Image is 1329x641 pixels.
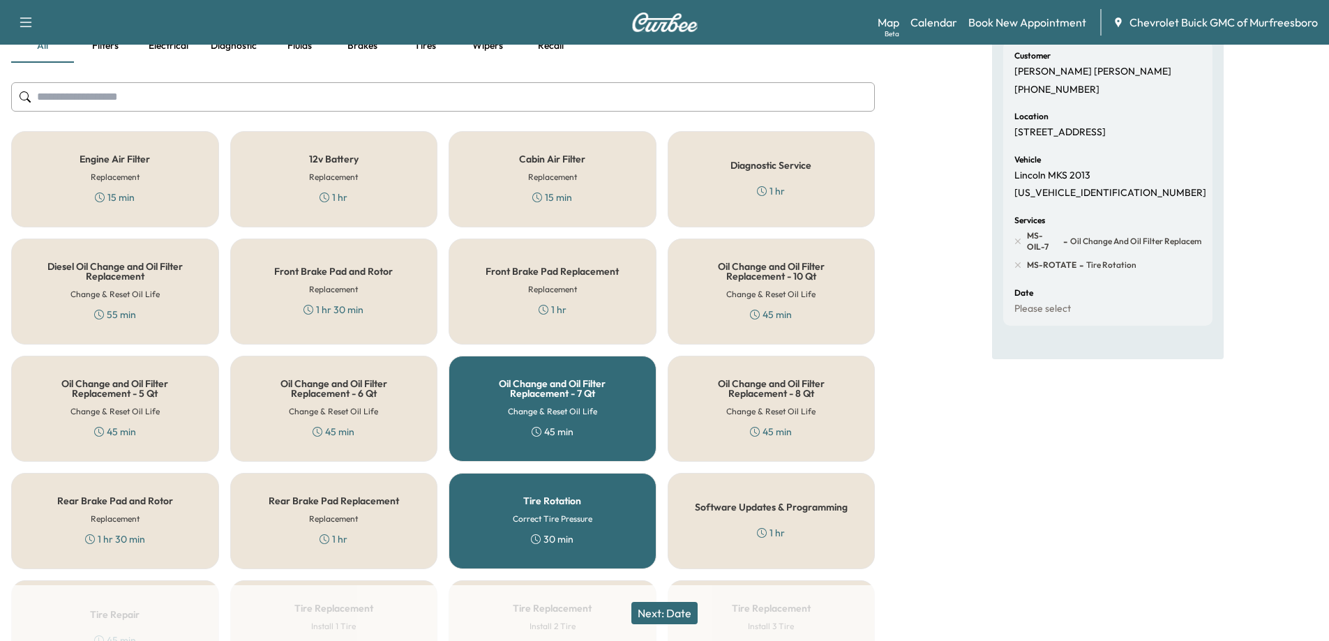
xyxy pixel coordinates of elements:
[1014,126,1106,139] p: [STREET_ADDRESS]
[268,29,331,63] button: Fluids
[691,379,853,398] h5: Oil Change and Oil Filter Replacement - 8 Qt
[885,29,899,39] div: Beta
[1014,187,1206,199] p: [US_VEHICLE_IDENTIFICATION_NUMBER]
[1027,230,1061,252] span: MS-OIL-7
[1014,303,1071,315] p: Please select
[320,190,347,204] div: 1 hr
[695,502,848,512] h5: Software Updates & Programming
[200,29,268,63] button: Diagnostic
[1027,259,1076,271] span: MS-ROTATE
[1067,236,1220,247] span: Oil Change and Oil Filter Replacement - 7 Qt
[91,171,140,183] h6: Replacement
[532,425,573,439] div: 45 min
[274,266,393,276] h5: Front Brake Pad and Rotor
[878,14,899,31] a: MapBeta
[309,283,358,296] h6: Replacement
[11,29,875,63] div: basic tabs example
[523,496,581,506] h5: Tire Rotation
[393,29,456,63] button: Tires
[34,379,196,398] h5: Oil Change and Oil Filter Replacement - 5 Qt
[757,526,785,540] div: 1 hr
[726,405,816,418] h6: Change & Reset Oil Life
[1014,52,1051,60] h6: Customer
[539,303,566,317] div: 1 hr
[528,283,577,296] h6: Replacement
[331,29,393,63] button: Brakes
[472,379,633,398] h5: Oil Change and Oil Filter Replacement - 7 Qt
[309,154,359,164] h5: 12v Battery
[1014,112,1049,121] h6: Location
[631,602,698,624] button: Next: Date
[1083,259,1136,271] span: Tire Rotation
[91,513,140,525] h6: Replacement
[1014,66,1171,78] p: [PERSON_NAME] [PERSON_NAME]
[85,532,145,546] div: 1 hr 30 min
[968,14,1086,31] a: Book New Appointment
[508,405,597,418] h6: Change & Reset Oil Life
[910,14,957,31] a: Calendar
[269,496,399,506] h5: Rear Brake Pad Replacement
[531,532,573,546] div: 30 min
[313,425,354,439] div: 45 min
[631,13,698,32] img: Curbee Logo
[1014,156,1041,164] h6: Vehicle
[57,496,173,506] h5: Rear Brake Pad and Rotor
[1014,169,1090,182] p: Lincoln MKS 2013
[1060,234,1067,248] span: -
[289,405,378,418] h6: Change & Reset Oil Life
[532,190,572,204] div: 15 min
[11,29,74,63] button: all
[726,288,816,301] h6: Change & Reset Oil Life
[80,154,150,164] h5: Engine Air Filter
[303,303,363,317] div: 1 hr 30 min
[519,154,585,164] h5: Cabin Air Filter
[528,171,577,183] h6: Replacement
[456,29,519,63] button: Wipers
[309,171,358,183] h6: Replacement
[1129,14,1318,31] span: Chevrolet Buick GMC of Murfreesboro
[486,266,619,276] h5: Front Brake Pad Replacement
[309,513,358,525] h6: Replacement
[74,29,137,63] button: Filters
[320,532,347,546] div: 1 hr
[1014,289,1033,297] h6: Date
[137,29,200,63] button: Electrical
[34,262,196,281] h5: Diesel Oil Change and Oil Filter Replacement
[513,513,592,525] h6: Correct Tire Pressure
[70,288,160,301] h6: Change & Reset Oil Life
[730,160,811,170] h5: Diagnostic Service
[519,29,582,63] button: Recall
[691,262,853,281] h5: Oil Change and Oil Filter Replacement - 10 Qt
[757,184,785,198] div: 1 hr
[1014,216,1045,225] h6: Services
[1014,84,1099,96] p: [PHONE_NUMBER]
[95,190,135,204] div: 15 min
[94,308,136,322] div: 55 min
[750,425,792,439] div: 45 min
[750,308,792,322] div: 45 min
[1076,258,1083,272] span: -
[94,425,136,439] div: 45 min
[253,379,415,398] h5: Oil Change and Oil Filter Replacement - 6 Qt
[70,405,160,418] h6: Change & Reset Oil Life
